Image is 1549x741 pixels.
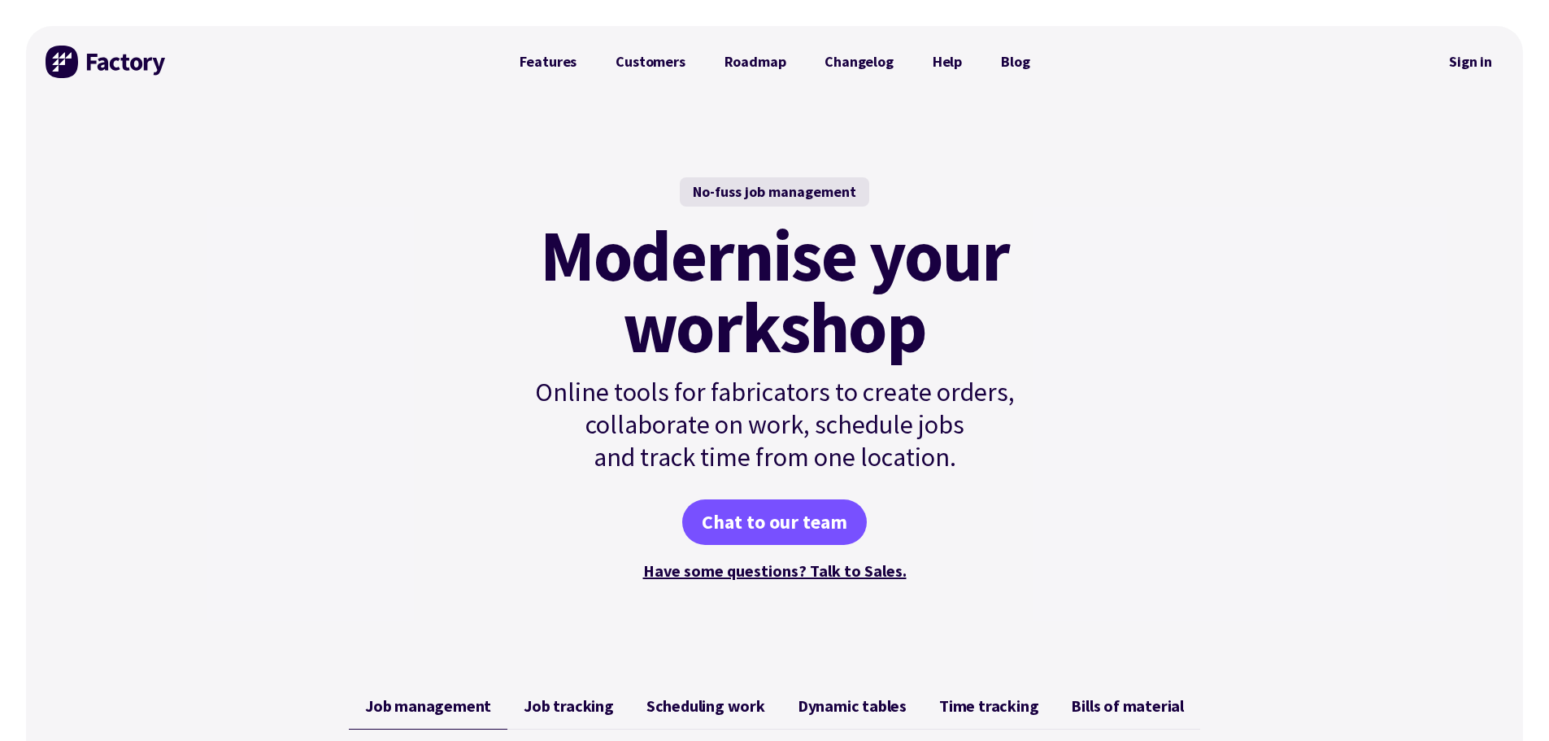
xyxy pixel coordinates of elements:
p: Online tools for fabricators to create orders, collaborate on work, schedule jobs and track time ... [500,376,1050,473]
a: Have some questions? Talk to Sales. [643,560,907,581]
span: Dynamic tables [798,696,907,716]
span: Job management [365,696,491,716]
a: Sign in [1438,43,1503,81]
mark: Modernise your workshop [540,220,1009,363]
a: Features [500,46,597,78]
a: Changelog [805,46,912,78]
div: No-fuss job management [680,177,869,207]
a: Blog [981,46,1049,78]
a: Customers [596,46,704,78]
span: Bills of material [1071,696,1184,716]
nav: Secondary Navigation [1438,43,1503,81]
nav: Primary Navigation [500,46,1050,78]
img: Factory [46,46,168,78]
span: Time tracking [939,696,1038,716]
a: Help [913,46,981,78]
iframe: Chat Widget [1468,663,1549,741]
span: Scheduling work [646,696,765,716]
span: Job tracking [524,696,614,716]
a: Chat to our team [682,499,867,545]
a: Roadmap [705,46,806,78]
